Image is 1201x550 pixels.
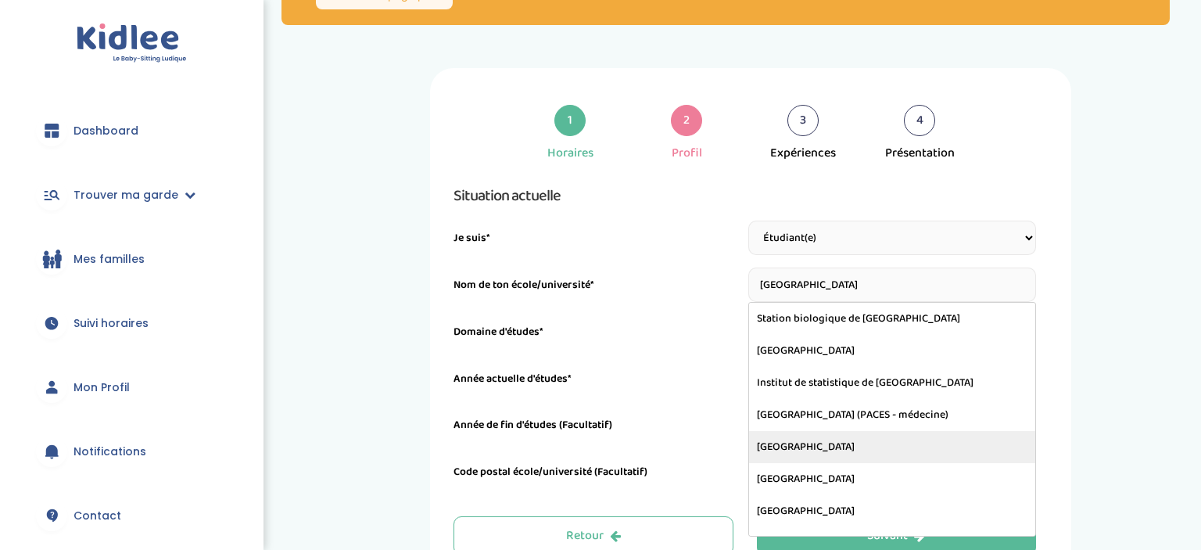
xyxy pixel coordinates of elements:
label: Nom de ton école/université* [454,277,594,293]
label: Code postal école/université (Facultatif) [454,464,647,480]
span: Mes familles [73,251,145,268]
li: [GEOGRAPHIC_DATA] [749,463,1036,495]
li: Station biologique de [GEOGRAPHIC_DATA] [749,303,1036,335]
label: Année actuelle d'études* [454,371,572,387]
span: Mon Profil [73,379,130,396]
h3: Situation actuelle [454,183,1036,208]
a: Dashboard [23,102,240,159]
div: Expériences [770,144,836,163]
label: Je suis* [454,230,490,246]
div: 2 [671,105,702,136]
li: [GEOGRAPHIC_DATA] [749,431,1036,463]
div: 3 [787,105,819,136]
span: Suivi horaires [73,315,149,332]
li: [GEOGRAPHIC_DATA] [749,335,1036,367]
div: Horaires [547,144,593,163]
a: Mon Profil [23,359,240,415]
li: Institut de statistique de [GEOGRAPHIC_DATA] [749,367,1036,399]
div: Profil [672,144,702,163]
div: Suivant [867,527,925,545]
input: Indique le nom de ton école/université [748,268,1037,302]
span: Trouver ma garde [73,187,178,203]
a: Contact [23,487,240,544]
span: Notifications [73,444,146,460]
a: Trouver ma garde [23,167,240,223]
li: [GEOGRAPHIC_DATA] (PACES - médecine) [749,399,1036,431]
div: Présentation [885,144,955,163]
img: logo.svg [77,23,187,63]
div: 1 [554,105,586,136]
label: Domaine d'études* [454,324,543,340]
label: Année de fin d'études (Facultatif) [454,417,612,433]
div: Retour [566,527,621,545]
a: Suivi horaires [23,295,240,351]
a: Notifications [23,423,240,480]
span: Contact [73,508,121,524]
div: 4 [904,105,935,136]
span: Dashboard [73,123,138,139]
li: [GEOGRAPHIC_DATA] [749,495,1036,527]
a: Mes familles [23,231,240,287]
